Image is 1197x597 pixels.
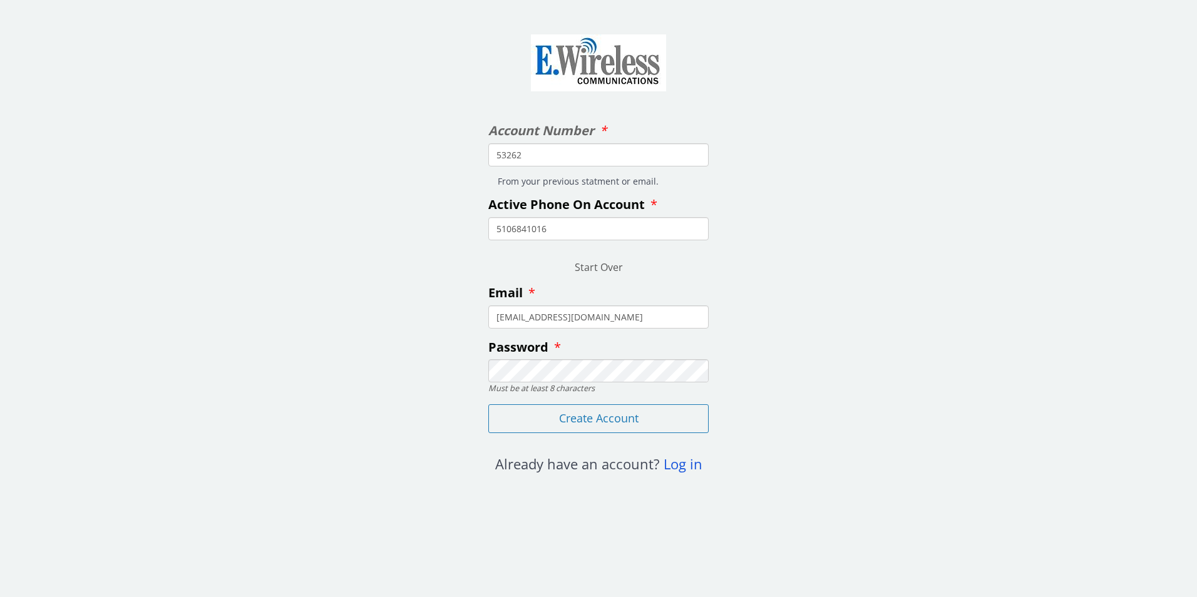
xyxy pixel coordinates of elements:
keeper-lock: Open Keeper Popup [686,309,701,324]
input: enter active phone number on this account [488,217,709,240]
span: Password [488,339,548,355]
center: Start Over [488,260,709,275]
a: Log in [664,454,702,473]
div: Must be at least 8 characters [488,382,709,394]
h5: From your previous statment or email. [498,176,699,186]
span: Account Number [488,122,594,139]
span: Email [488,284,523,301]
input: enter your account number [488,143,709,166]
button: Create Account [488,404,709,433]
span: Already have an account? [495,454,660,473]
span: Active Phone On Account [488,196,645,213]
